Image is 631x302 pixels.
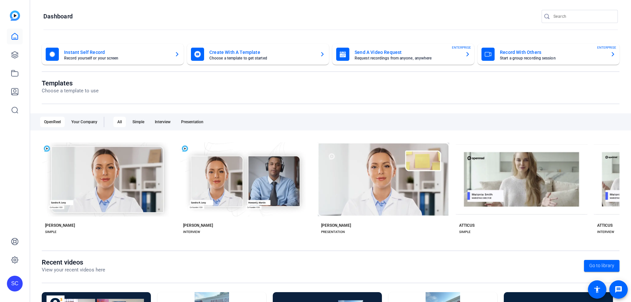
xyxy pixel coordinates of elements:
button: Record With OthersStart a group recording sessionENTERPRISE [478,44,619,65]
button: Instant Self RecordRecord yourself or your screen [42,44,184,65]
mat-card-title: Instant Self Record [64,48,169,56]
div: SC [7,276,23,291]
h1: Recent videos [42,258,105,266]
h1: Dashboard [43,12,73,20]
mat-icon: accessibility [593,286,601,293]
h1: Templates [42,79,99,87]
mat-card-title: Create With A Template [209,48,315,56]
div: SIMPLE [45,229,57,235]
div: [PERSON_NAME] [321,223,351,228]
div: [PERSON_NAME] [183,223,213,228]
div: INTERVIEW [183,229,200,235]
div: PRESENTATION [321,229,345,235]
button: Send A Video RequestRequest recordings from anyone, anywhereENTERPRISE [332,44,474,65]
mat-card-title: Send A Video Request [355,48,460,56]
mat-card-subtitle: Start a group recording session [500,56,605,60]
span: Go to library [589,262,614,269]
mat-card-subtitle: Request recordings from anyone, anywhere [355,56,460,60]
span: ENTERPRISE [452,45,471,50]
mat-card-subtitle: Record yourself or your screen [64,56,169,60]
input: Search [553,12,613,20]
mat-icon: message [615,286,622,293]
div: Interview [151,117,175,127]
div: All [113,117,126,127]
div: Presentation [177,117,207,127]
div: Your Company [67,117,101,127]
span: ENTERPRISE [597,45,616,50]
div: ATTICUS [597,223,613,228]
div: OpenReel [40,117,65,127]
div: SIMPLE [459,229,471,235]
div: [PERSON_NAME] [45,223,75,228]
p: Choose a template to use [42,87,99,95]
img: blue-gradient.svg [10,11,20,21]
button: Create With A TemplateChoose a template to get started [187,44,329,65]
div: Simple [129,117,148,127]
mat-card-title: Record With Others [500,48,605,56]
p: View your recent videos here [42,266,105,274]
mat-card-subtitle: Choose a template to get started [209,56,315,60]
div: INTERVIEW [597,229,614,235]
div: ATTICUS [459,223,475,228]
a: Go to library [584,260,619,272]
